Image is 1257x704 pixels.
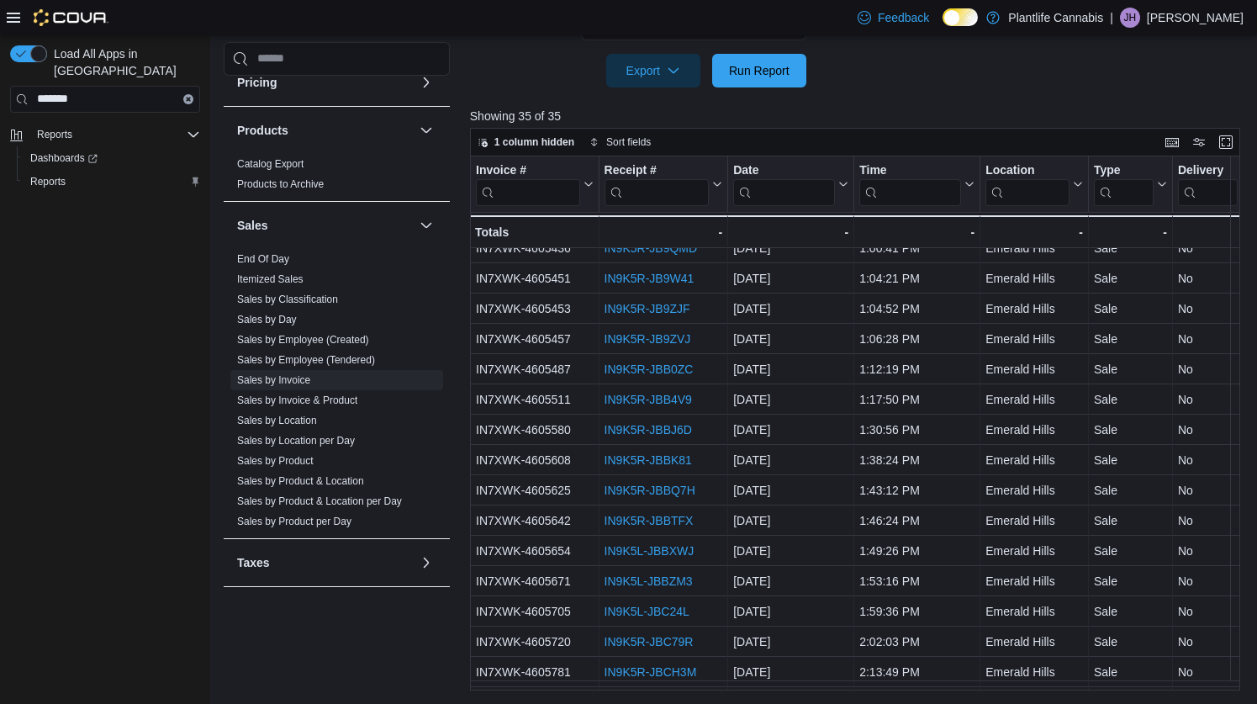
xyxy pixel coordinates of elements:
[475,222,594,242] div: Totals
[859,389,974,410] div: 1:17:50 PM
[1094,299,1167,319] div: Sale
[1147,8,1244,28] p: [PERSON_NAME]
[30,175,66,188] span: Reports
[985,571,1083,591] div: Emerald Hills
[859,601,974,622] div: 1:59:36 PM
[24,172,200,192] span: Reports
[237,495,402,507] a: Sales by Product & Location per Day
[859,662,974,682] div: 2:13:49 PM
[237,373,310,387] span: Sales by Invoice
[24,148,200,168] span: Dashboards
[1178,162,1238,205] div: Delivery
[859,162,961,205] div: Time
[604,574,692,588] a: IN9K5L-JBBZM3
[859,238,974,258] div: 1:00:41 PM
[985,632,1083,652] div: Emerald Hills
[985,162,1070,205] div: Location
[237,217,413,234] button: Sales
[476,480,594,500] div: IN7XWK-4605625
[733,511,848,531] div: [DATE]
[416,553,436,573] button: Taxes
[604,453,691,467] a: IN9K5R-JBBK81
[237,294,338,305] a: Sales by Classification
[237,455,314,467] a: Sales by Product
[476,238,594,258] div: IN7XWK-4605436
[30,151,98,165] span: Dashboards
[237,273,304,286] span: Itemized Sales
[30,124,79,145] button: Reports
[476,162,594,205] button: Invoice #
[1178,511,1251,531] div: No
[604,332,690,346] a: IN9K5R-JB9ZVJ
[183,94,193,104] button: Clear input
[985,601,1083,622] div: Emerald Hills
[237,394,357,406] a: Sales by Invoice & Product
[1178,329,1251,349] div: No
[733,162,835,205] div: Date
[583,132,658,152] button: Sort fields
[34,9,108,26] img: Cova
[604,222,722,242] div: -
[476,450,594,470] div: IN7XWK-4605608
[17,146,207,170] a: Dashboards
[470,108,1249,124] p: Showing 35 of 35
[471,132,581,152] button: 1 column hidden
[237,178,324,190] a: Products to Archive
[47,45,200,79] span: Load All Apps in [GEOGRAPHIC_DATA]
[712,54,806,87] button: Run Report
[237,253,289,265] a: End Of Day
[859,162,961,178] div: Time
[604,162,709,178] div: Receipt #
[604,162,709,205] div: Receipt # URL
[237,252,289,266] span: End Of Day
[604,635,693,648] a: IN9K5R-JBC79R
[476,329,594,349] div: IN7XWK-4605457
[1094,450,1167,470] div: Sale
[237,177,324,191] span: Products to Archive
[943,8,978,26] input: Dark Mode
[237,474,364,488] span: Sales by Product & Location
[476,389,594,410] div: IN7XWK-4605511
[1178,541,1251,561] div: No
[237,434,355,447] span: Sales by Location per Day
[859,450,974,470] div: 1:38:24 PM
[416,215,436,236] button: Sales
[1178,222,1251,242] div: -
[237,293,338,306] span: Sales by Classification
[224,154,450,201] div: Products
[237,394,357,407] span: Sales by Invoice & Product
[733,571,848,591] div: [DATE]
[1178,389,1251,410] div: No
[1094,571,1167,591] div: Sale
[859,511,974,531] div: 1:46:24 PM
[476,359,594,379] div: IN7XWK-4605487
[985,511,1083,531] div: Emerald Hills
[985,541,1083,561] div: Emerald Hills
[1178,162,1238,178] div: Delivery
[237,515,351,528] span: Sales by Product per Day
[985,222,1083,242] div: -
[985,662,1083,682] div: Emerald Hills
[1178,238,1251,258] div: No
[859,222,974,242] div: -
[1178,268,1251,288] div: No
[851,1,936,34] a: Feedback
[1094,662,1167,682] div: Sale
[494,135,574,149] span: 1 column hidden
[237,554,270,571] h3: Taxes
[1216,132,1236,152] button: Enter fullscreen
[604,272,694,285] a: IN9K5R-JB9W41
[1110,8,1113,28] p: |
[604,241,696,255] a: IN9K5R-JB9QMD
[985,329,1083,349] div: Emerald Hills
[1178,601,1251,622] div: No
[733,299,848,319] div: [DATE]
[416,72,436,93] button: Pricing
[1178,480,1251,500] div: No
[1094,420,1167,440] div: Sale
[30,124,200,145] span: Reports
[1094,162,1154,178] div: Type
[237,414,317,427] span: Sales by Location
[1189,132,1209,152] button: Display options
[476,632,594,652] div: IN7XWK-4605720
